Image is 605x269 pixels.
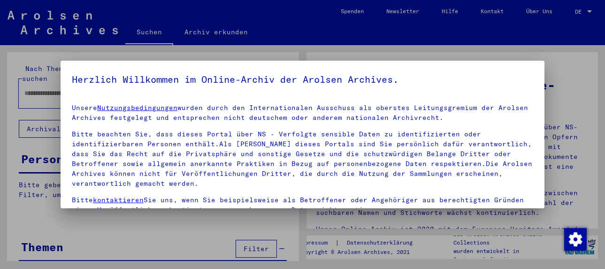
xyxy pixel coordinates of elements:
p: Bitte beachten Sie, dass dieses Portal über NS - Verfolgte sensible Daten zu identifizierten oder... [72,129,533,189]
img: Zustimmung ändern [564,228,587,251]
a: Nutzungsbedingungen [97,103,177,112]
p: Unsere wurden durch den Internationalen Ausschuss als oberstes Leitungsgremium der Arolsen Archiv... [72,103,533,123]
p: Bitte Sie uns, wenn Sie beispielsweise als Betroffener oder Angehöriger aus berechtigten Gründen ... [72,195,533,215]
a: kontaktieren [93,196,144,204]
h5: Herzlich Willkommen im Online-Archiv der Arolsen Archives. [72,72,533,87]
